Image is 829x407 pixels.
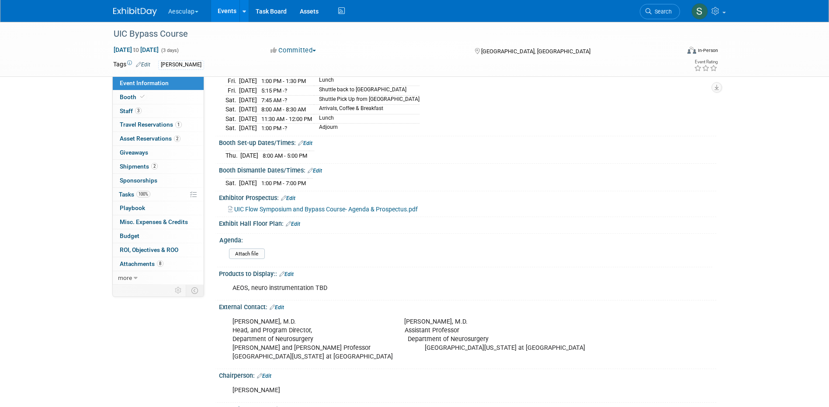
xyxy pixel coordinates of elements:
[113,257,204,271] a: Attachments8
[239,114,257,124] td: [DATE]
[120,121,182,128] span: Travel Reservations
[314,124,420,133] td: Adjourn
[119,191,150,198] span: Tasks
[308,168,322,174] a: Edit
[225,76,239,86] td: Fri.
[120,218,188,225] span: Misc. Expenses & Credits
[120,260,163,267] span: Attachments
[219,234,712,245] div: Agenda:
[136,191,150,197] span: 100%
[261,97,287,103] span: 7:45 AM -
[314,76,420,86] td: Lunch
[120,79,169,86] span: Event Information
[481,48,590,55] span: [GEOGRAPHIC_DATA], [GEOGRAPHIC_DATA]
[113,60,150,70] td: Tags
[267,46,319,55] button: Committed
[120,149,148,156] span: Giveaways
[113,118,204,131] a: Travel Reservations1
[226,313,620,366] div: [PERSON_NAME], M.D. [PERSON_NAME], M.D. Head, and Program Director, Assistant Professor Departmen...
[135,107,142,114] span: 3
[113,188,204,201] a: Tasks100%
[120,204,145,211] span: Playbook
[120,135,180,142] span: Asset Reservations
[239,76,257,86] td: [DATE]
[120,107,142,114] span: Staff
[120,232,139,239] span: Budget
[261,125,287,131] span: 1:00 PM -
[113,229,204,243] a: Budget
[113,104,204,118] a: Staff3
[286,221,300,227] a: Edit
[160,48,179,53] span: (3 days)
[158,60,204,69] div: [PERSON_NAME]
[234,206,418,213] span: UIC Flow Symposium and Bypass Course- Agenda & Prospectus.pdf
[687,47,696,54] img: Format-Inperson.png
[136,62,150,68] a: Edit
[171,285,186,296] td: Personalize Event Tab Strip
[257,373,271,379] a: Edit
[640,4,680,19] a: Search
[140,94,145,99] i: Booth reservation complete
[113,271,204,285] a: more
[239,95,257,105] td: [DATE]
[261,87,287,94] span: 5:15 PM -
[118,274,132,281] span: more
[261,78,306,84] span: 1:00 PM - 1:30 PM
[113,243,204,257] a: ROI, Objectives & ROO
[694,60,718,64] div: Event Rating
[261,116,312,122] span: 11:30 AM - 12:00 PM
[120,177,157,184] span: Sponsorships
[314,95,420,105] td: Shuttle Pick Up from [GEOGRAPHIC_DATA]
[157,260,163,267] span: 8
[120,93,146,100] span: Booth
[263,152,307,159] span: 8:00 AM - 5:00 PM
[113,7,157,16] img: ExhibitDay
[113,76,204,90] a: Event Information
[219,369,716,380] div: Chairperson:
[239,105,257,114] td: [DATE]
[652,8,672,15] span: Search
[175,121,182,128] span: 1
[240,151,258,160] td: [DATE]
[225,179,239,188] td: Sat.
[691,3,708,20] img: Sara Hurson
[314,114,420,124] td: Lunch
[113,90,204,104] a: Booth
[239,124,257,133] td: [DATE]
[228,206,418,213] a: UIC Flow Symposium and Bypass Course- Agenda & Prospectus.pdf
[281,195,295,201] a: Edit
[113,160,204,173] a: Shipments2
[284,87,287,94] span: ?
[174,135,180,142] span: 2
[225,105,239,114] td: Sat.
[225,124,239,133] td: Sat.
[225,86,239,96] td: Fri.
[219,136,716,148] div: Booth Set-up Dates/Times:
[279,271,294,277] a: Edit
[219,164,716,175] div: Booth Dismantle Dates/Times:
[113,215,204,229] a: Misc. Expenses & Credits
[113,132,204,145] a: Asset Reservations2
[697,47,718,54] div: In-Person
[219,217,716,228] div: Exhibit Hall Floor Plan:
[225,114,239,124] td: Sat.
[219,267,716,279] div: Products to Display::
[226,279,620,297] div: AEOS, neuro instrumentation TBD
[628,45,718,59] div: Event Format
[284,97,287,103] span: ?
[113,174,204,187] a: Sponsorships
[111,26,667,42] div: UIC Bypass Course
[132,46,140,53] span: to
[239,86,257,96] td: [DATE]
[261,180,306,186] span: 1:00 PM - 7:00 PM
[120,246,178,253] span: ROI, Objectives & ROO
[113,146,204,159] a: Giveaways
[225,95,239,105] td: Sat.
[270,304,284,310] a: Edit
[113,201,204,215] a: Playbook
[151,163,158,169] span: 2
[284,125,287,131] span: ?
[225,151,240,160] td: Thu.
[314,86,420,96] td: Shuttle back to [GEOGRAPHIC_DATA]
[113,46,159,54] span: [DATE] [DATE]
